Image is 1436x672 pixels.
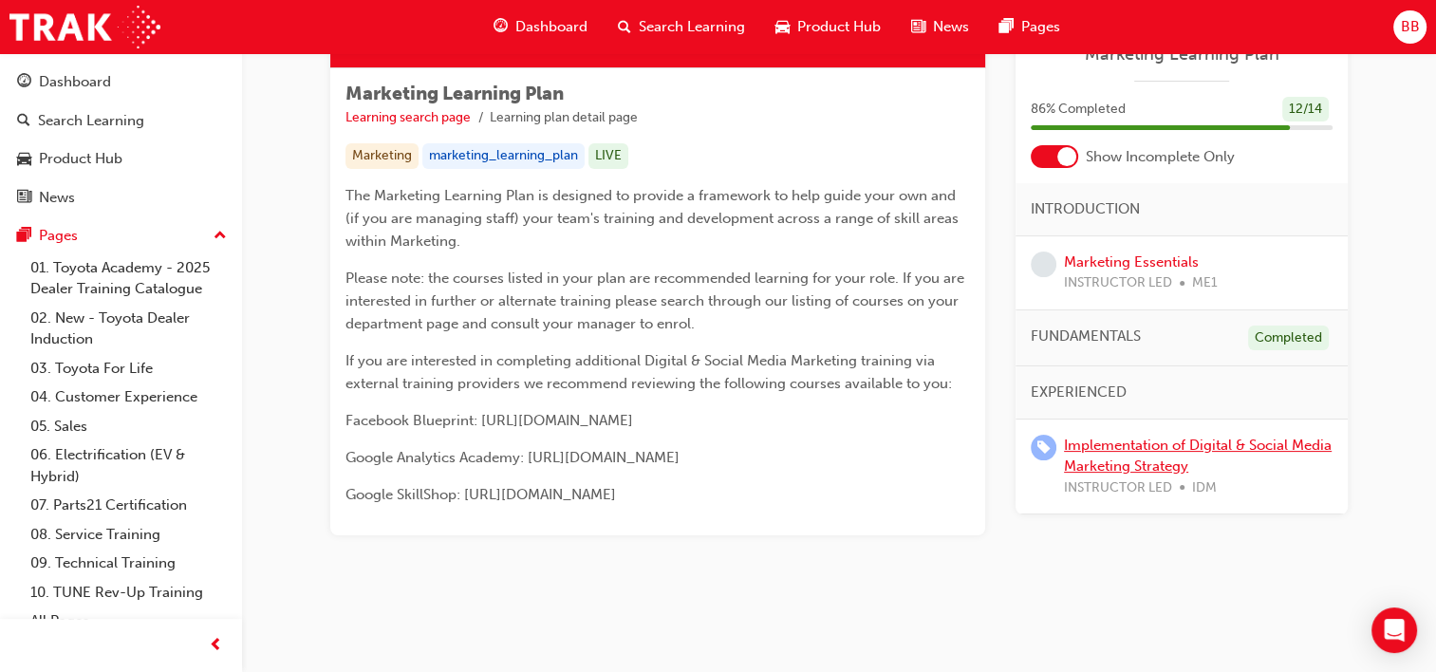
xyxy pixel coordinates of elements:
span: BB [1400,16,1419,38]
div: Search Learning [38,110,144,132]
span: Search Learning [639,16,745,38]
span: prev-icon [209,634,223,658]
div: Product Hub [39,148,122,170]
div: Open Intercom Messenger [1371,607,1417,653]
a: 08. Service Training [23,520,234,550]
a: All Pages [23,607,234,636]
span: EXPERIENCED [1031,382,1127,403]
span: Show Incomplete Only [1086,146,1235,168]
li: Learning plan detail page [490,107,638,129]
span: Google Analytics Academy: [URL][DOMAIN_NAME] [345,449,680,466]
span: Pages [1021,16,1060,38]
a: 06. Electrification (EV & Hybrid) [23,440,234,491]
span: car-icon [17,151,31,168]
span: Facebook Blueprint: [URL][DOMAIN_NAME] [345,412,633,429]
span: guage-icon [17,74,31,91]
a: 02. New - Toyota Dealer Induction [23,304,234,354]
a: 01. Toyota Academy - 2025 Dealer Training Catalogue [23,253,234,304]
a: Marketing Learning Plan [1031,44,1333,65]
div: Dashboard [39,71,111,93]
span: search-icon [17,113,30,130]
a: Dashboard [8,65,234,100]
a: 09. Technical Training [23,549,234,578]
a: Product Hub [8,141,234,177]
div: LIVE [588,143,628,169]
span: learningRecordVerb_ENROLL-icon [1031,435,1056,460]
a: guage-iconDashboard [478,8,603,47]
span: INSTRUCTOR LED [1064,477,1172,499]
a: 10. TUNE Rev-Up Training [23,578,234,607]
a: car-iconProduct Hub [760,8,896,47]
span: Dashboard [515,16,587,38]
span: Please note: the courses listed in your plan are recommended learning for your role. If you are i... [345,270,968,332]
span: News [933,16,969,38]
span: Marketing Learning Plan [345,83,564,104]
a: News [8,180,234,215]
span: IDM [1192,477,1217,499]
span: Google SkillShop: [URL][DOMAIN_NAME] [345,486,616,503]
span: Product Hub [797,16,881,38]
span: up-icon [214,224,227,249]
span: FUNDAMENTALS [1031,326,1141,347]
span: pages-icon [17,228,31,245]
span: news-icon [17,190,31,207]
span: 86 % Completed [1031,99,1126,121]
div: 12 / 14 [1282,97,1329,122]
button: BB [1393,10,1427,44]
a: 07. Parts21 Certification [23,491,234,520]
a: Marketing Essentials [1064,253,1199,271]
span: The Marketing Learning Plan is designed to provide a framework to help guide your own and (if you... [345,187,962,250]
span: INSTRUCTOR LED [1064,272,1172,294]
div: marketing_learning_plan [422,143,585,169]
span: If you are interested in completing additional Digital & Social Media Marketing training via exte... [345,352,952,392]
span: search-icon [618,15,631,39]
span: news-icon [911,15,925,39]
div: Pages [39,225,78,247]
a: 03. Toyota For Life [23,354,234,383]
span: INTRODUCTION [1031,198,1140,220]
a: news-iconNews [896,8,984,47]
button: Pages [8,218,234,253]
span: car-icon [775,15,790,39]
span: learningRecordVerb_NONE-icon [1031,252,1056,277]
a: 05. Sales [23,412,234,441]
div: Completed [1248,326,1329,351]
a: Learning search page [345,109,471,125]
span: guage-icon [494,15,508,39]
div: Marketing [345,143,419,169]
button: DashboardSearch LearningProduct HubNews [8,61,234,218]
img: Trak [9,6,160,48]
span: ME1 [1192,272,1218,294]
span: pages-icon [999,15,1014,39]
a: search-iconSearch Learning [603,8,760,47]
a: 04. Customer Experience [23,383,234,412]
a: pages-iconPages [984,8,1075,47]
div: News [39,187,75,209]
a: Implementation of Digital & Social Media Marketing Strategy [1064,437,1332,476]
a: Search Learning [8,103,234,139]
